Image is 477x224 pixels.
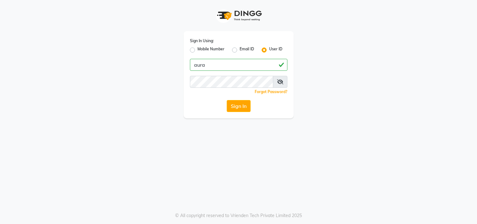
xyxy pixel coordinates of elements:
[190,76,273,88] input: Username
[197,46,225,54] label: Mobile Number
[214,6,264,25] img: logo1.svg
[190,38,214,44] label: Sign In Using:
[240,46,254,54] label: Email ID
[269,46,282,54] label: User ID
[255,89,287,94] a: Forgot Password?
[190,59,287,71] input: Username
[227,100,251,112] button: Sign In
